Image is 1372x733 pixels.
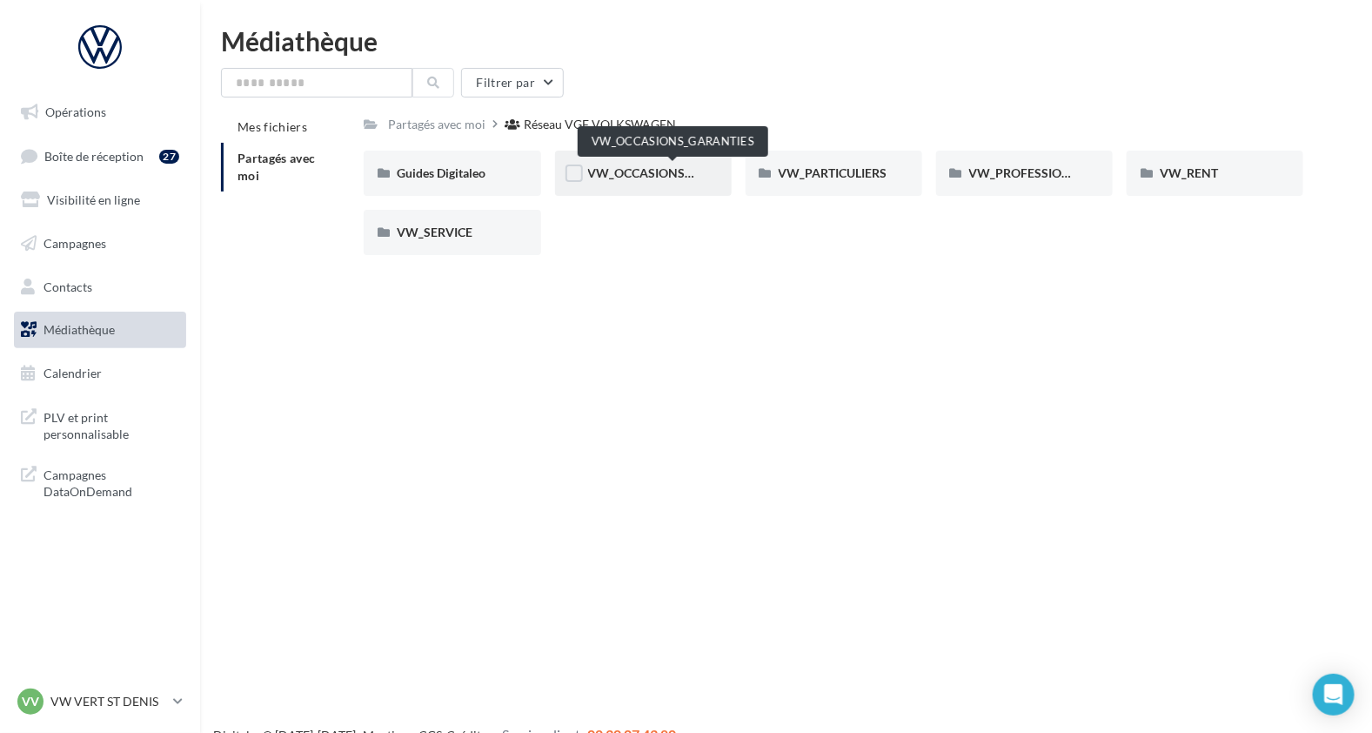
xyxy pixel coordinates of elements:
span: Visibilité en ligne [47,192,140,207]
div: 27 [159,150,179,164]
a: VV VW VERT ST DENIS [14,685,186,718]
span: VV [22,693,39,710]
span: PLV et print personnalisable [44,406,179,443]
a: PLV et print personnalisable [10,399,190,450]
span: VW_SERVICE [397,225,472,239]
span: VW_PROFESSIONNELS [969,165,1101,180]
div: Médiathèque [221,28,1351,54]
span: Mes fichiers [238,119,307,134]
span: Campagnes [44,236,106,251]
span: Guides Digitaleo [397,165,485,180]
button: Filtrer par [461,68,564,98]
div: Partagés avec moi [388,116,485,133]
div: VW_OCCASIONS_GARANTIES [578,126,768,157]
span: VW_OCCASIONS_GARANTIES [588,165,759,180]
a: Campagnes DataOnDemand [10,456,190,508]
span: VW_PARTICULIERS [779,165,887,180]
a: Médiathèque [10,312,190,348]
a: Boîte de réception27 [10,138,190,175]
div: Open Intercom Messenger [1313,674,1355,716]
a: Opérations [10,94,190,131]
span: VW_RENT [1160,165,1218,180]
span: Opérations [45,104,106,119]
span: Boîte de réception [44,148,144,163]
span: Contacts [44,279,92,293]
a: Calendrier [10,355,190,392]
a: Visibilité en ligne [10,182,190,219]
span: Campagnes DataOnDemand [44,463,179,501]
span: Calendrier [44,366,102,380]
p: VW VERT ST DENIS [50,693,166,710]
a: Campagnes [10,225,190,262]
span: Médiathèque [44,322,115,337]
a: Contacts [10,269,190,306]
span: Partagés avec moi [238,151,316,183]
div: Réseau VGF VOLKSWAGEN [524,116,676,133]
